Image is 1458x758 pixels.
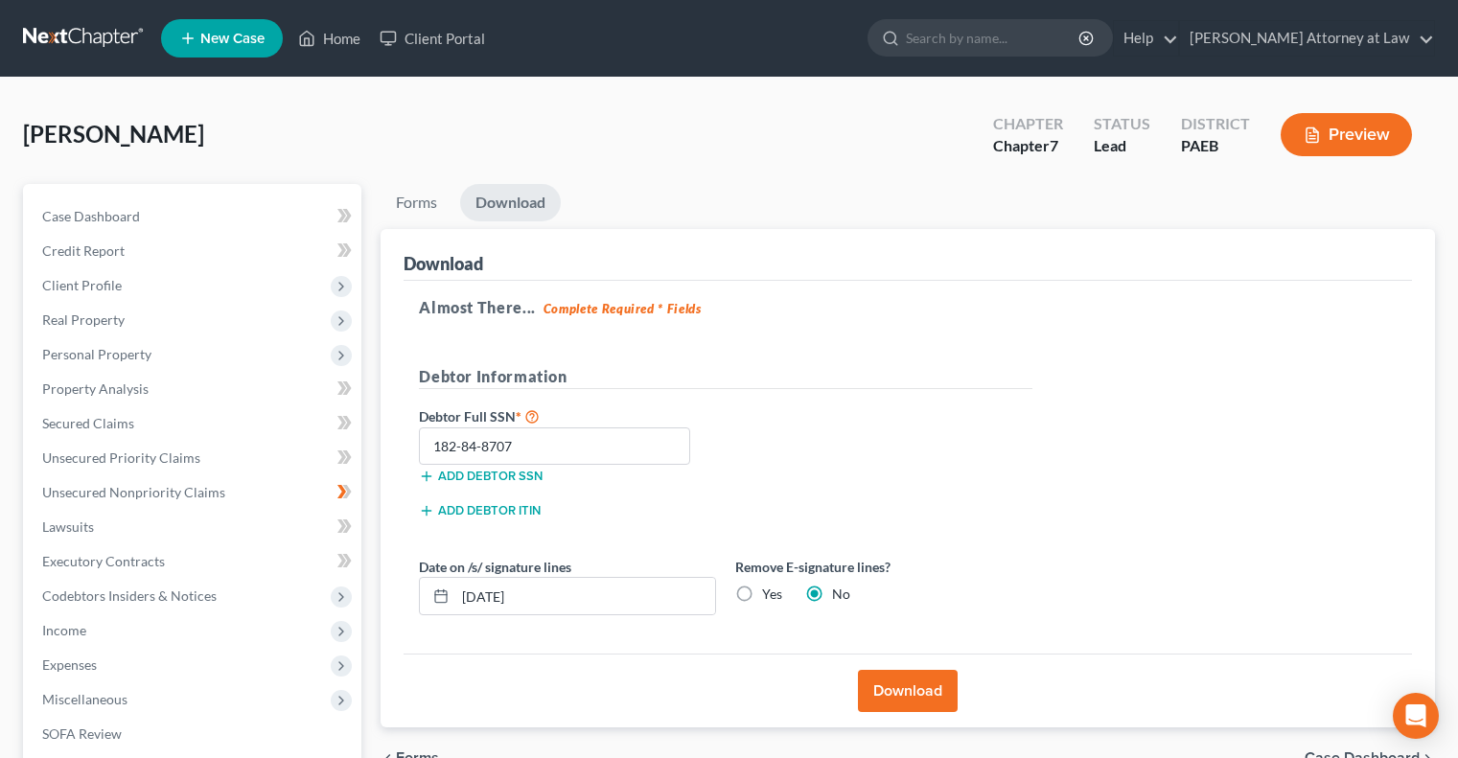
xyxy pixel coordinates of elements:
[1393,693,1439,739] div: Open Intercom Messenger
[735,557,1032,577] label: Remove E-signature lines?
[460,184,561,221] a: Download
[1281,113,1412,156] button: Preview
[27,199,361,234] a: Case Dashboard
[404,252,483,275] div: Download
[27,406,361,441] a: Secured Claims
[419,557,571,577] label: Date on /s/ signature lines
[42,346,151,362] span: Personal Property
[419,469,543,484] button: Add debtor SSN
[1094,135,1150,157] div: Lead
[455,578,715,614] input: MM/DD/YYYY
[409,404,726,427] label: Debtor Full SSN
[27,544,361,579] a: Executory Contracts
[42,380,149,397] span: Property Analysis
[381,184,452,221] a: Forms
[1050,136,1058,154] span: 7
[27,717,361,751] a: SOFA Review
[27,510,361,544] a: Lawsuits
[42,587,217,604] span: Codebtors Insiders & Notices
[42,656,97,673] span: Expenses
[906,20,1081,56] input: Search by name...
[1180,21,1434,56] a: [PERSON_NAME] Attorney at Law
[42,691,127,707] span: Miscellaneous
[200,32,265,46] span: New Case
[419,365,1032,389] h5: Debtor Information
[42,415,134,431] span: Secured Claims
[832,585,850,604] label: No
[419,296,1397,319] h5: Almost There...
[762,585,782,604] label: Yes
[27,234,361,268] a: Credit Report
[42,208,140,224] span: Case Dashboard
[42,622,86,638] span: Income
[544,301,702,316] strong: Complete Required * Fields
[419,427,690,466] input: XXX-XX-XXXX
[27,372,361,406] a: Property Analysis
[42,311,125,328] span: Real Property
[1114,21,1178,56] a: Help
[42,242,125,259] span: Credit Report
[993,135,1063,157] div: Chapter
[42,553,165,569] span: Executory Contracts
[27,441,361,475] a: Unsecured Priority Claims
[1094,113,1150,135] div: Status
[858,670,958,712] button: Download
[289,21,370,56] a: Home
[42,484,225,500] span: Unsecured Nonpriority Claims
[370,21,495,56] a: Client Portal
[419,503,541,518] button: Add debtor ITIN
[1181,113,1250,135] div: District
[42,277,122,293] span: Client Profile
[42,449,200,466] span: Unsecured Priority Claims
[42,725,122,742] span: SOFA Review
[27,475,361,510] a: Unsecured Nonpriority Claims
[23,120,204,148] span: [PERSON_NAME]
[1181,135,1250,157] div: PAEB
[42,518,94,535] span: Lawsuits
[993,113,1063,135] div: Chapter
